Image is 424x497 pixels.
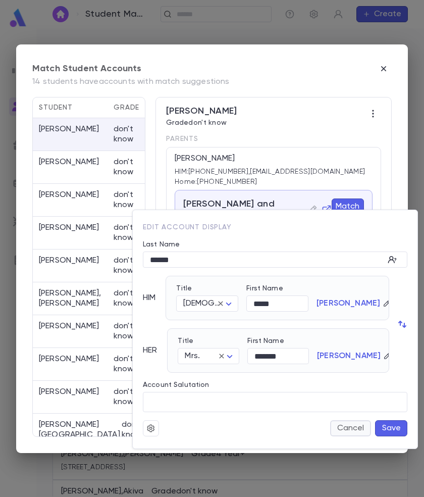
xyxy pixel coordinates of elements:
[185,352,200,360] span: Mrs.
[143,381,209,389] label: Account Salutation
[375,420,407,436] button: Save
[183,300,270,308] span: [DEMOGRAPHIC_DATA]
[178,337,193,345] label: Title
[246,284,283,292] label: First Name
[143,240,180,249] label: Last Name
[178,349,239,364] div: Mrs.
[143,224,232,231] span: Edit Account Display
[176,284,192,292] label: Title
[247,337,284,345] label: First Name
[330,420,371,436] button: Cancel
[317,351,381,361] p: [PERSON_NAME]
[143,293,155,303] p: HIM
[176,296,238,312] div: [DEMOGRAPHIC_DATA]
[143,345,157,356] p: HER
[316,299,380,309] p: [PERSON_NAME]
